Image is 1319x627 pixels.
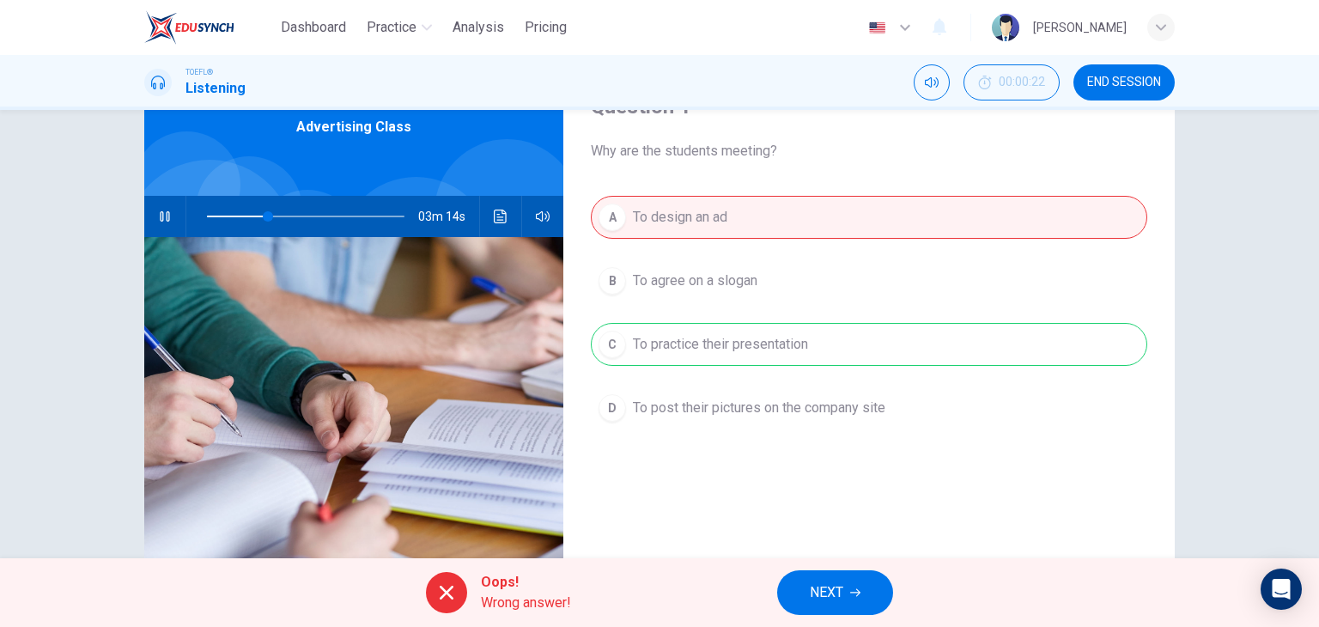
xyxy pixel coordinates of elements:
[866,21,888,34] img: en
[810,581,843,605] span: NEXT
[518,12,574,43] button: Pricing
[360,12,439,43] button: Practice
[1087,76,1161,89] span: END SESSION
[963,64,1060,100] button: 00:00:22
[1073,64,1175,100] button: END SESSION
[487,196,514,237] button: Click to see the audio transcription
[185,66,213,78] span: TOEFL®
[274,12,353,43] button: Dashboard
[777,570,893,615] button: NEXT
[367,17,416,38] span: Practice
[446,12,511,43] button: Analysis
[992,14,1019,41] img: Profile picture
[144,10,234,45] img: EduSynch logo
[453,17,504,38] span: Analysis
[281,17,346,38] span: Dashboard
[481,572,571,593] span: Oops!
[525,17,567,38] span: Pricing
[1261,569,1302,610] div: Open Intercom Messenger
[296,117,411,137] span: Advertising Class
[185,78,246,99] h1: Listening
[418,196,479,237] span: 03m 14s
[999,76,1045,89] span: 00:00:22
[1033,17,1127,38] div: [PERSON_NAME]
[963,64,1060,100] div: Hide
[481,593,571,613] span: Wrong answer!
[144,10,274,45] a: EduSynch logo
[591,141,1147,161] span: Why are the students meeting?
[914,64,950,100] div: Mute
